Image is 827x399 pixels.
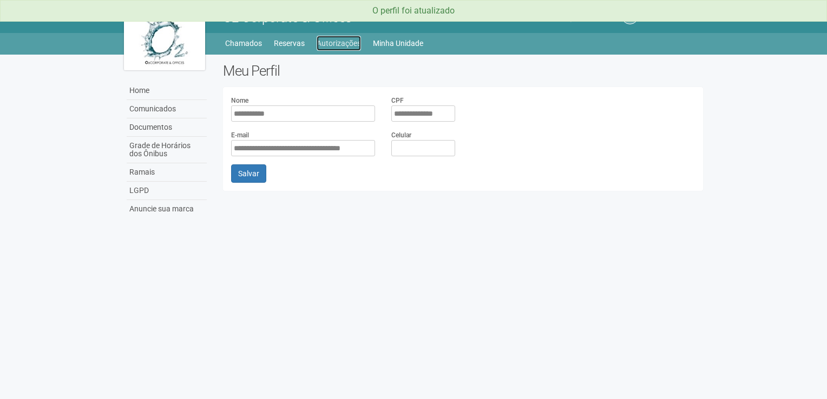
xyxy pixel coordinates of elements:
button: Salvar [231,164,266,183]
label: E-mail [231,130,249,140]
label: Celular [391,130,411,140]
label: Nome [231,96,248,105]
a: Autorizações [317,36,361,51]
img: logo.jpg [124,5,205,70]
a: Grade de Horários dos Ônibus [127,137,207,163]
a: Reservas [274,36,305,51]
label: CPF [391,96,404,105]
a: Documentos [127,118,207,137]
a: Comunicados [127,100,207,118]
a: Home [127,82,207,100]
a: Anuncie sua marca [127,200,207,218]
h2: Meu Perfil [223,63,703,79]
a: Minha Unidade [373,36,423,51]
a: Chamados [225,36,262,51]
a: LGPD [127,182,207,200]
a: Ramais [127,163,207,182]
